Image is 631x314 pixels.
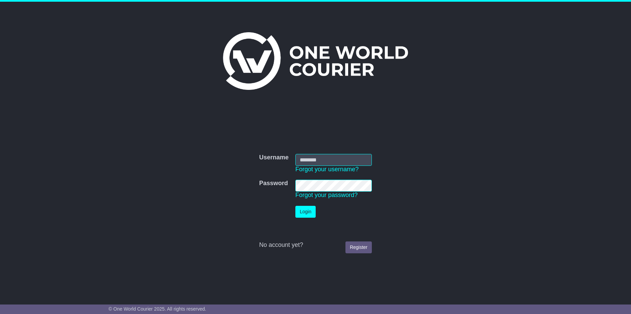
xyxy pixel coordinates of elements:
label: Password [259,180,288,187]
label: Username [259,154,289,161]
span: © One World Courier 2025. All rights reserved. [109,306,206,312]
a: Forgot your password? [295,192,358,198]
a: Register [345,241,372,253]
button: Login [295,206,316,218]
img: One World [223,32,408,90]
div: No account yet? [259,241,372,249]
a: Forgot your username? [295,166,359,173]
